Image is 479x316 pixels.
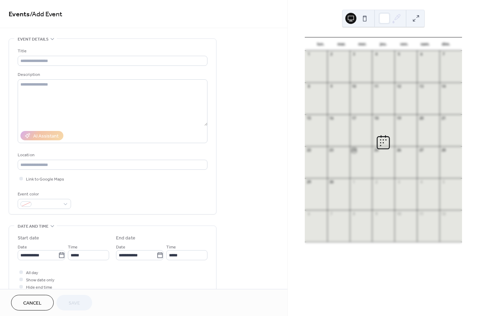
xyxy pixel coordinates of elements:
div: dim. [436,37,456,51]
div: 27 [419,148,424,153]
span: Date [116,244,125,251]
div: 20 [419,116,424,121]
div: 9 [329,84,334,89]
div: 23 [329,148,334,153]
div: mar. [331,37,352,51]
div: 22 [307,148,311,153]
button: Cancel [11,295,54,310]
div: 7 [329,212,334,217]
div: End date [116,235,135,242]
div: 25 [374,148,379,153]
div: 4 [374,52,379,57]
div: ven. [394,37,415,51]
div: 10 [352,84,356,89]
span: All day [26,269,38,276]
div: 28 [441,148,446,153]
div: 4 [419,180,424,185]
span: Time [166,244,176,251]
span: / Add Event [30,8,62,21]
div: 1 [352,180,356,185]
div: 5 [397,52,401,57]
span: Event details [18,36,48,43]
div: 12 [397,84,401,89]
div: 7 [441,52,446,57]
div: 17 [352,116,356,121]
div: 11 [374,84,379,89]
div: mer. [352,37,373,51]
div: 14 [441,84,446,89]
div: 19 [397,116,401,121]
div: 1 [307,52,311,57]
div: 18 [374,116,379,121]
span: Link to Google Maps [26,176,64,183]
div: 21 [441,116,446,121]
div: 24 [352,148,356,153]
div: 3 [397,180,401,185]
div: Description [18,71,206,78]
span: Show date only [26,276,54,284]
span: Cancel [23,300,42,307]
div: Location [18,151,206,159]
span: Time [68,244,78,251]
div: 16 [329,116,334,121]
a: Events [9,8,30,21]
div: 13 [419,84,424,89]
div: 6 [307,212,311,217]
div: 8 [352,212,356,217]
div: 2 [374,180,379,185]
div: 26 [397,148,401,153]
div: 3 [352,52,356,57]
div: 12 [441,212,446,217]
div: 29 [307,180,311,185]
div: Title [18,47,206,55]
div: 11 [419,212,424,217]
div: 15 [307,116,311,121]
div: lun. [310,37,331,51]
div: jeu. [373,37,394,51]
div: 5 [441,180,446,185]
div: 6 [419,52,424,57]
span: Date and time [18,223,48,230]
div: 8 [307,84,311,89]
span: Date [18,244,27,251]
span: Hide end time [26,284,52,291]
div: sam. [415,37,435,51]
div: 9 [374,212,379,217]
div: Start date [18,235,39,242]
div: 10 [397,212,401,217]
div: 30 [329,180,334,185]
div: Event color [18,191,70,198]
div: 2 [329,52,334,57]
